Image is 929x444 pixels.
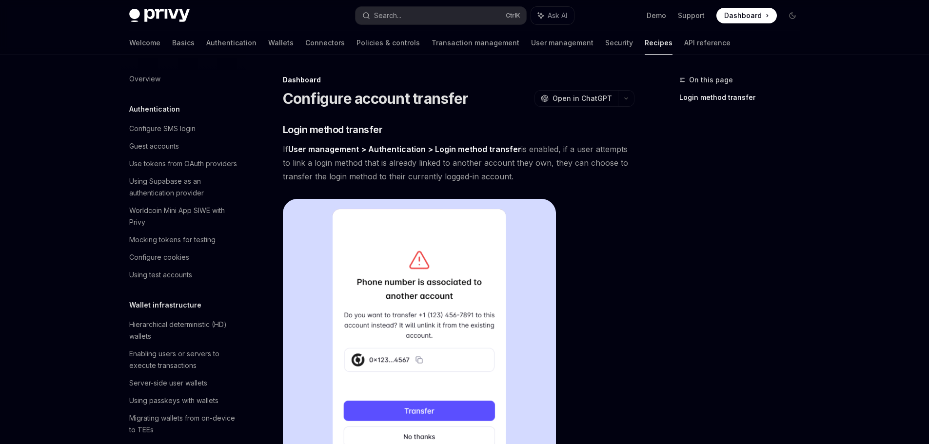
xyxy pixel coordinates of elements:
[432,31,519,55] a: Transaction management
[785,8,800,23] button: Toggle dark mode
[129,9,190,22] img: dark logo
[129,73,160,85] div: Overview
[206,31,257,55] a: Authentication
[129,269,192,281] div: Using test accounts
[129,412,240,436] div: Migrating wallets from on-device to TEEs
[689,74,733,86] span: On this page
[121,374,246,392] a: Server-side user wallets
[356,31,420,55] a: Policies & controls
[678,11,705,20] a: Support
[645,31,672,55] a: Recipes
[121,70,246,88] a: Overview
[374,10,401,21] div: Search...
[121,137,246,155] a: Guest accounts
[283,123,383,136] span: Login method transfer
[647,11,666,20] a: Demo
[548,11,567,20] span: Ask AI
[121,249,246,266] a: Configure cookies
[121,392,246,409] a: Using passkeys with wallets
[356,7,526,24] button: Search...CtrlK
[121,120,246,137] a: Configure SMS login
[716,8,777,23] a: Dashboard
[121,155,246,173] a: Use tokens from OAuth providers
[121,231,246,249] a: Mocking tokens for testing
[129,205,240,228] div: Worldcoin Mini App SIWE with Privy
[129,140,179,152] div: Guest accounts
[129,123,196,135] div: Configure SMS login
[283,75,634,85] div: Dashboard
[121,173,246,202] a: Using Supabase as an authentication provider
[679,90,808,105] a: Login method transfer
[129,175,240,199] div: Using Supabase as an authentication provider
[605,31,633,55] a: Security
[534,90,618,107] button: Open in ChatGPT
[268,31,294,55] a: Wallets
[283,90,469,107] h1: Configure account transfer
[129,251,189,263] div: Configure cookies
[506,12,520,19] span: Ctrl K
[129,31,160,55] a: Welcome
[283,142,634,183] span: If is enabled, if a user attempts to link a login method that is already linked to another accoun...
[129,377,207,389] div: Server-side user wallets
[553,94,612,103] span: Open in ChatGPT
[531,31,593,55] a: User management
[531,7,574,24] button: Ask AI
[129,319,240,342] div: Hierarchical deterministic (HD) wallets
[305,31,345,55] a: Connectors
[129,234,216,246] div: Mocking tokens for testing
[129,103,180,115] h5: Authentication
[129,158,237,170] div: Use tokens from OAuth providers
[121,202,246,231] a: Worldcoin Mini App SIWE with Privy
[684,31,731,55] a: API reference
[129,299,201,311] h5: Wallet infrastructure
[121,345,246,374] a: Enabling users or servers to execute transactions
[121,266,246,284] a: Using test accounts
[121,316,246,345] a: Hierarchical deterministic (HD) wallets
[121,409,246,439] a: Migrating wallets from on-device to TEEs
[172,31,195,55] a: Basics
[129,395,218,406] div: Using passkeys with wallets
[288,144,521,154] strong: User management > Authentication > Login method transfer
[129,348,240,371] div: Enabling users or servers to execute transactions
[724,11,762,20] span: Dashboard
